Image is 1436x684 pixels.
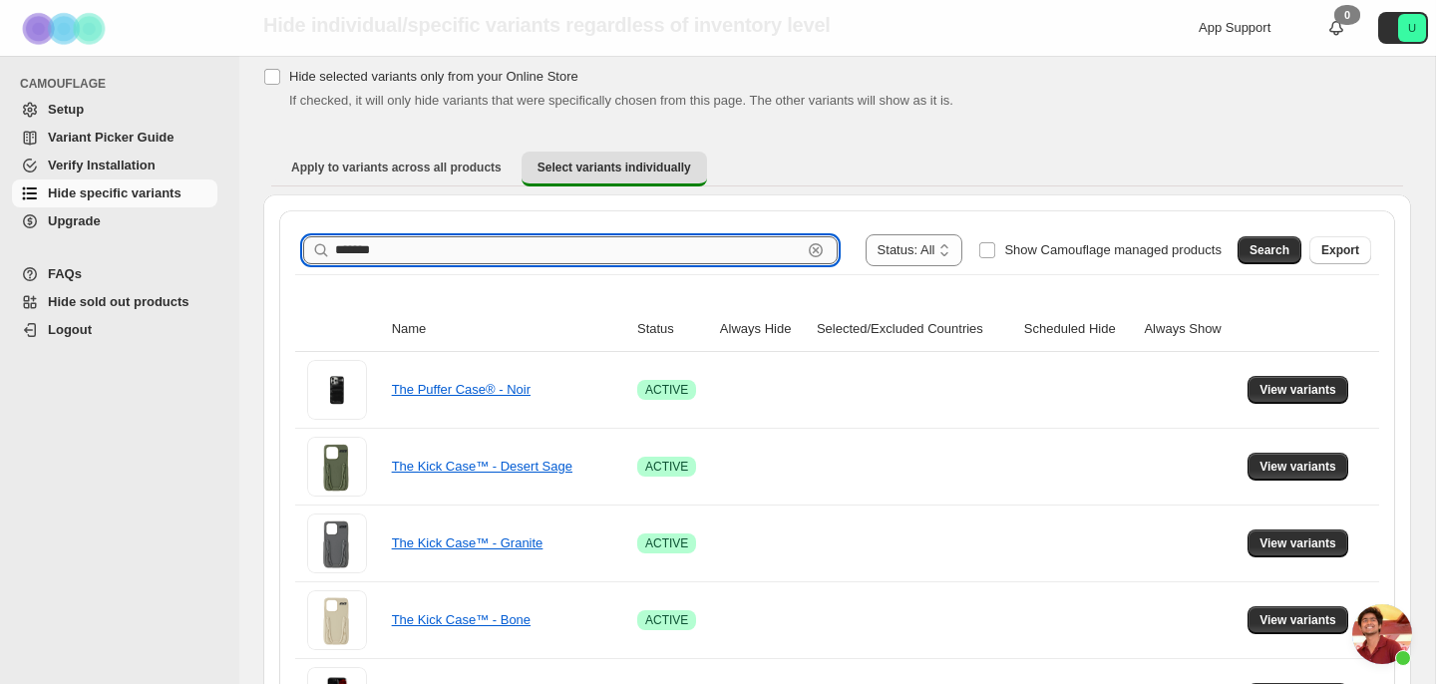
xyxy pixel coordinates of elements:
a: Upgrade [12,207,217,235]
span: ACTIVE [645,612,688,628]
button: Select variants individually [522,152,707,186]
span: ACTIVE [645,382,688,398]
span: View variants [1259,612,1336,628]
a: Verify Installation [12,152,217,179]
span: App Support [1199,20,1270,35]
a: Hide sold out products [12,288,217,316]
a: Hide specific variants [12,179,217,207]
button: View variants [1248,376,1348,404]
text: U [1408,22,1416,34]
a: 0 [1326,18,1346,38]
th: Selected/Excluded Countries [811,307,1018,352]
span: Logout [48,322,92,337]
th: Name [386,307,631,352]
button: View variants [1248,453,1348,481]
button: Export [1309,236,1371,264]
a: FAQs [12,260,217,288]
span: ACTIVE [645,535,688,551]
span: Hide specific variants [48,185,181,200]
th: Always Hide [714,307,811,352]
button: Apply to variants across all products [275,152,518,183]
button: Search [1238,236,1301,264]
a: The Kick Case™ - Granite [392,535,543,550]
a: Variant Picker Guide [12,124,217,152]
span: Setup [48,102,84,117]
a: The Kick Case™ - Desert Sage [392,459,572,474]
span: Upgrade [48,213,101,228]
a: The Kick Case™ - Bone [392,612,531,627]
a: Setup [12,96,217,124]
span: ACTIVE [645,459,688,475]
button: Avatar with initials U [1378,12,1428,44]
span: FAQs [48,266,82,281]
th: Scheduled Hide [1018,307,1139,352]
span: View variants [1259,535,1336,551]
span: Avatar with initials U [1398,14,1426,42]
span: CAMOUFLAGE [20,76,225,92]
span: If checked, it will only hide variants that were specifically chosen from this page. The other va... [289,93,953,108]
span: View variants [1259,382,1336,398]
span: Search [1250,242,1289,258]
th: Status [631,307,714,352]
button: View variants [1248,529,1348,557]
div: 0 [1334,5,1360,25]
button: Clear [806,240,826,260]
span: Export [1321,242,1359,258]
span: Verify Installation [48,158,156,172]
a: Logout [12,316,217,344]
span: Hide sold out products [48,294,189,309]
span: Show Camouflage managed products [1004,242,1222,257]
span: Select variants individually [538,160,691,175]
span: Hide selected variants only from your Online Store [289,69,578,84]
span: Variant Picker Guide [48,130,174,145]
button: View variants [1248,606,1348,634]
img: Camouflage [16,1,116,56]
a: The Puffer Case® - Noir [392,382,531,397]
th: Always Show [1138,307,1242,352]
a: Open chat [1352,604,1412,664]
span: Apply to variants across all products [291,160,502,175]
span: View variants [1259,459,1336,475]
